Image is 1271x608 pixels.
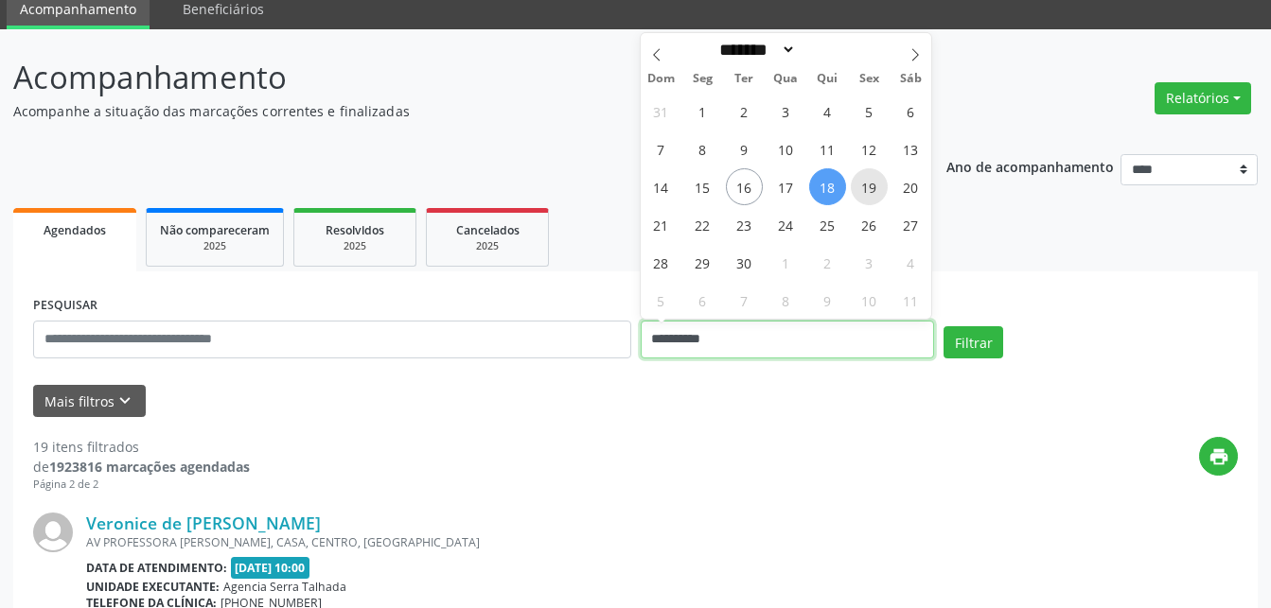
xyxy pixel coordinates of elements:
div: 2025 [440,239,535,253]
b: Data de atendimento: [86,560,227,576]
span: Outubro 9, 2025 [809,282,846,319]
div: 2025 [160,239,270,253]
span: Agosto 31, 2025 [643,93,680,130]
span: Setembro 5, 2025 [851,93,888,130]
span: Seg [681,73,723,85]
span: Setembro 24, 2025 [768,206,804,243]
span: Setembro 10, 2025 [768,130,804,167]
span: Setembro 20, 2025 [892,168,929,205]
span: Setembro 9, 2025 [726,130,763,167]
span: Setembro 13, 2025 [892,130,929,167]
label: PESQUISAR [33,291,97,321]
span: Setembro 19, 2025 [851,168,888,205]
span: Sáb [890,73,931,85]
span: Outubro 4, 2025 [892,244,929,281]
div: 2025 [308,239,402,253]
div: 19 itens filtrados [33,437,250,457]
span: Setembro 26, 2025 [851,206,888,243]
span: Setembro 29, 2025 [684,244,721,281]
span: Setembro 17, 2025 [768,168,804,205]
div: AV PROFESSORA [PERSON_NAME], CASA, CENTRO, [GEOGRAPHIC_DATA] [86,534,954,550]
span: Setembro 25, 2025 [809,206,846,243]
span: Resolvidos [326,222,384,238]
span: Setembro 6, 2025 [892,93,929,130]
span: Setembro 14, 2025 [643,168,680,205]
span: Outubro 10, 2025 [851,282,888,319]
select: Month [714,40,797,60]
span: Setembro 11, 2025 [809,130,846,167]
strong: 1923816 marcações agendadas [49,458,250,476]
p: Acompanhamento [13,54,885,101]
button: Relatórios [1155,82,1251,114]
span: Setembro 1, 2025 [684,93,721,130]
span: Setembro 18, 2025 [809,168,846,205]
span: Setembro 22, 2025 [684,206,721,243]
div: Página 2 de 2 [33,477,250,493]
img: img [33,512,73,552]
span: Setembro 2, 2025 [726,93,763,130]
span: Cancelados [456,222,520,238]
span: Setembro 15, 2025 [684,168,721,205]
span: Agendados [44,222,106,238]
p: Acompanhe a situação das marcações correntes e finalizadas [13,101,885,121]
button: Filtrar [944,326,1003,358]
span: Setembro 30, 2025 [726,244,763,281]
span: Outubro 2, 2025 [809,244,846,281]
span: Outubro 11, 2025 [892,282,929,319]
span: Setembro 8, 2025 [684,130,721,167]
span: Setembro 28, 2025 [643,244,680,281]
span: Setembro 4, 2025 [809,93,846,130]
p: Ano de acompanhamento [946,154,1114,178]
div: de [33,457,250,477]
button: print [1199,437,1238,476]
a: Veronice de [PERSON_NAME] [86,512,321,533]
span: Setembro 21, 2025 [643,206,680,243]
span: Outubro 1, 2025 [768,244,804,281]
span: Outubro 3, 2025 [851,244,888,281]
span: Outubro 6, 2025 [684,282,721,319]
span: Outubro 5, 2025 [643,282,680,319]
b: Unidade executante: [86,579,220,595]
input: Year [796,40,858,60]
span: Setembro 23, 2025 [726,206,763,243]
span: Qui [806,73,848,85]
span: [DATE] 10:00 [231,557,310,579]
span: Qua [765,73,806,85]
span: Dom [641,73,682,85]
i: print [1209,446,1229,467]
span: Agencia Serra Talhada [223,579,346,595]
span: Sex [848,73,890,85]
i: keyboard_arrow_down [115,391,135,411]
span: Não compareceram [160,222,270,238]
span: Setembro 7, 2025 [643,130,680,167]
span: Setembro 16, 2025 [726,168,763,205]
span: Setembro 3, 2025 [768,93,804,130]
span: Outubro 8, 2025 [768,282,804,319]
span: Ter [723,73,765,85]
span: Setembro 27, 2025 [892,206,929,243]
span: Setembro 12, 2025 [851,130,888,167]
button: Mais filtroskeyboard_arrow_down [33,385,146,418]
span: Outubro 7, 2025 [726,282,763,319]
